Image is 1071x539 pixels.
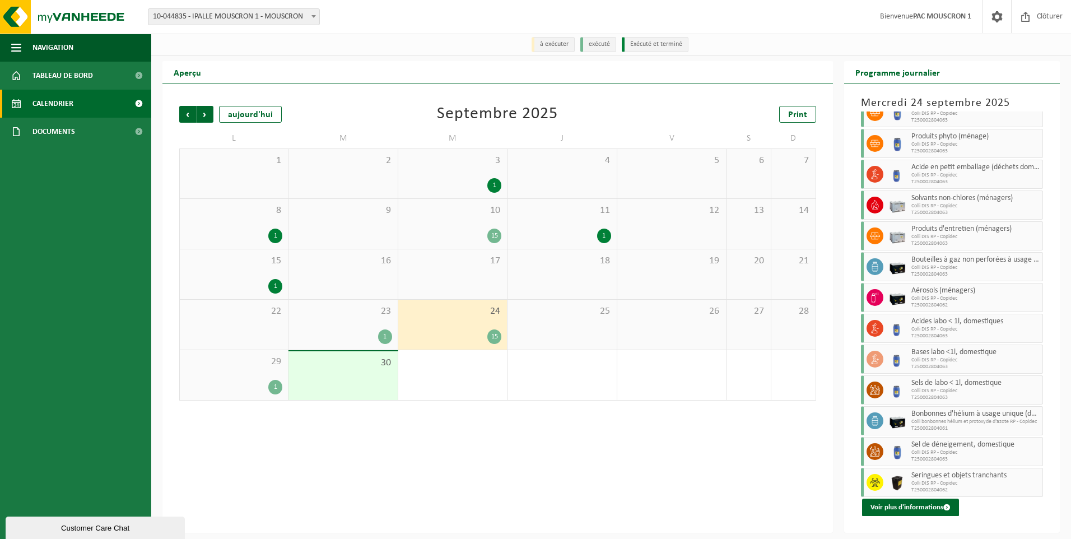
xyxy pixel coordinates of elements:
span: 10-044835 - IPALLE MOUSCRON 1 - MOUSCRON [148,8,320,25]
img: PB-LB-0680-HPE-GY-11 [889,227,906,244]
td: J [507,128,617,148]
span: T250002804063 [911,148,1040,155]
span: 23 [294,305,392,318]
li: exécuté [580,37,616,52]
span: 22 [185,305,282,318]
img: PB-LB-0680-HPE-BK-11 [889,258,906,275]
strong: PAC MOUSCRON 1 [913,12,971,21]
span: Colli bonbonnes hélium et protoxyde d'azote RP - Copidec [911,419,1040,425]
span: Sel de déneigement, domestique [911,440,1040,449]
span: 10-044835 - IPALLE MOUSCRON 1 - MOUSCRON [148,9,319,25]
span: Produits phyto (ménage) [911,132,1040,141]
span: 29 [185,356,282,368]
span: Colli DIS RP - Copidec [911,203,1040,210]
span: 24 [404,305,501,318]
span: T250002804063 [911,179,1040,185]
span: T250002804063 [911,271,1040,278]
span: 30 [294,357,392,369]
span: T250002804063 [911,456,1040,463]
span: Sels de labo < 1l, domestique [911,379,1040,388]
span: 3 [404,155,501,167]
div: aujourd'hui [219,106,282,123]
span: T250002804063 [911,117,1040,124]
div: 1 [597,229,611,243]
span: Aérosols (ménagers) [911,286,1040,295]
div: Septembre 2025 [437,106,558,123]
span: 21 [777,255,810,267]
span: T250002804061 [911,425,1040,432]
div: 15 [487,329,501,344]
div: 1 [268,229,282,243]
span: Documents [32,118,75,146]
span: 14 [777,205,810,217]
span: 18 [513,255,611,267]
div: 1 [487,178,501,193]
h2: Aperçu [162,61,212,83]
h3: Mercredi 24 septembre 2025 [861,95,1044,111]
span: Calendrier [32,90,73,118]
span: 16 [294,255,392,267]
span: 2 [294,155,392,167]
span: Acides labo < 1l, domestiques [911,317,1040,326]
span: Produits d'entretien (ménagers) [911,225,1040,234]
div: 15 [487,229,501,243]
div: 1 [268,279,282,294]
span: Colli DIS RP - Copidec [911,110,1040,117]
span: Acide en petit emballage (déchets domestiques) [911,163,1040,172]
button: Voir plus d'informations [862,499,959,517]
span: Bouteilles à gaz non perforées à usage unique (domestique) [911,255,1040,264]
span: 5 [623,155,720,167]
span: 13 [732,205,765,217]
span: Colli DIS RP - Copidec [911,141,1040,148]
span: 7 [777,155,810,167]
span: 19 [623,255,720,267]
span: Colli DIS RP - Copidec [911,172,1040,179]
img: PB-LB-0680-HPE-BK-11 [889,412,906,429]
span: 11 [513,205,611,217]
span: Colli DIS RP - Copidec [911,480,1040,487]
a: Print [779,106,816,123]
img: PB-OT-0120-HPE-00-02 [889,135,906,152]
span: 28 [777,305,810,318]
span: 1 [185,155,282,167]
span: T250002804062 [911,302,1040,309]
span: Navigation [32,34,73,62]
td: M [398,128,507,148]
span: Colli DIS RP - Copidec [911,449,1040,456]
span: Colli DIS RP - Copidec [911,357,1040,364]
span: T250002804063 [911,210,1040,216]
span: Solvants non-chlores (ménagers) [911,194,1040,203]
span: Print [788,110,807,119]
span: 26 [623,305,720,318]
img: LP-OT-00060-HPE-21 [889,166,906,183]
img: PB-OT-0120-HPE-00-02 [889,443,906,460]
span: 17 [404,255,501,267]
span: T250002804063 [911,240,1040,247]
iframe: chat widget [6,514,187,539]
span: Seringues et objets tranchants [911,471,1040,480]
td: S [727,128,771,148]
span: T250002804063 [911,364,1040,370]
span: Colli DIS RP - Copidec [911,295,1040,302]
img: LP-OT-00060-HPE-21 [889,382,906,398]
li: Exécuté et terminé [622,37,688,52]
span: Bonbonnes d'hélium à usage unique (domestique) [911,410,1040,419]
img: LP-OT-00060-HPE-21 [889,351,906,368]
img: LP-SB-00050-HPE-51 [889,474,906,491]
span: Précédent [179,106,196,123]
img: PB-LB-0680-HPE-BK-11 [889,289,906,306]
td: L [179,128,288,148]
span: Suivant [197,106,213,123]
li: à exécuter [532,37,575,52]
td: M [288,128,398,148]
span: T250002804063 [911,333,1040,340]
span: Bases labo <1l, domestique [911,348,1040,357]
span: T250002804062 [911,487,1040,494]
span: Colli DIS RP - Copidec [911,388,1040,394]
td: V [617,128,727,148]
img: LP-OT-00060-HPE-21 [889,320,906,337]
div: 1 [378,329,392,344]
img: PB-LB-0680-HPE-GY-11 [889,197,906,213]
h2: Programme journalier [844,61,951,83]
